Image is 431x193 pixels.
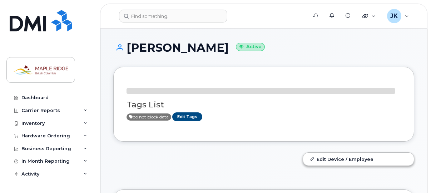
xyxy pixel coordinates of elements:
[113,41,414,54] h1: [PERSON_NAME]
[127,113,171,121] span: Active
[172,112,202,121] a: Edit Tags
[303,153,414,166] a: Edit Device / Employee
[236,43,265,51] small: Active
[127,100,401,109] h3: Tags List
